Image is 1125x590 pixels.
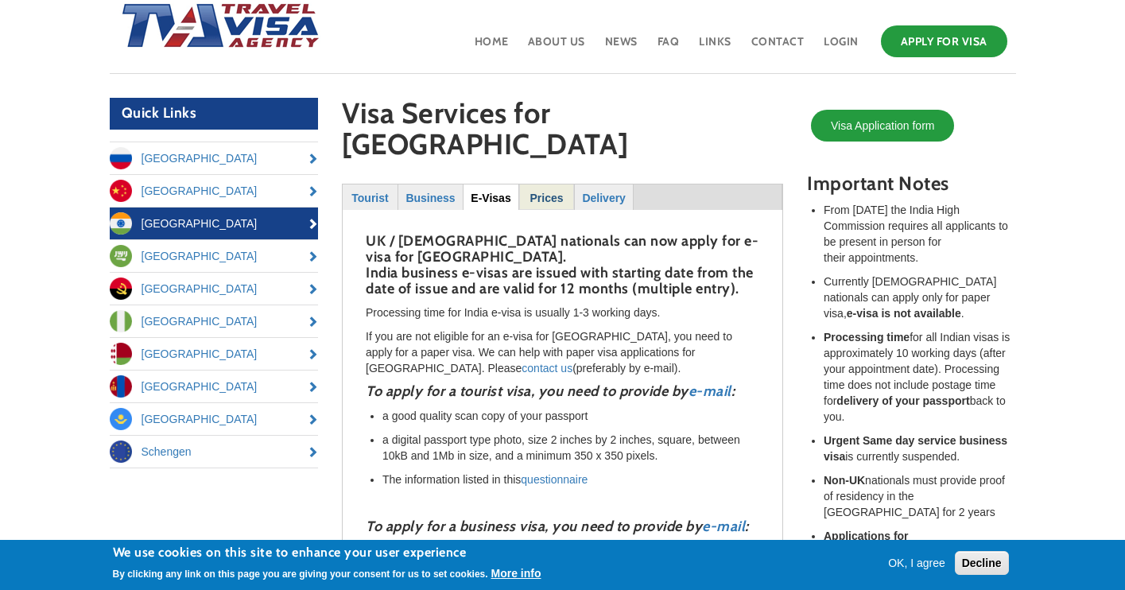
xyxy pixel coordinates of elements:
a: E-Visas [464,184,518,209]
h4: UK / [DEMOGRAPHIC_DATA] nationals can now apply for e-visa for [GEOGRAPHIC_DATA]. India business ... [366,234,759,297]
strong: E-Visas [471,192,510,204]
strong: Tourist [351,192,388,204]
strong: delivery of your passport [836,394,969,407]
li: for all Indian visas is approximately 10 working days (after your appointment date). Processing t... [824,329,1016,425]
a: [GEOGRAPHIC_DATA] [110,371,319,402]
a: e-mail [702,518,745,535]
strong: Delivery [582,192,625,204]
a: News [603,21,639,73]
a: Visa Application form [811,110,954,142]
a: [GEOGRAPHIC_DATA] [110,240,319,272]
button: OK, I agree [882,555,952,571]
a: Contact [750,21,806,73]
a: Apply for Visa [881,25,1007,57]
strong: To apply for a tourist visa, you need to provide by : [366,382,735,400]
a: [GEOGRAPHIC_DATA] [110,175,319,207]
p: Processing time for India e-visa is usually 1-3 working days. [366,305,759,320]
h3: Important Notes [807,173,1016,194]
strong: Business [405,192,455,204]
button: More info [491,565,541,581]
p: If you are not eligible for an e-visa for [GEOGRAPHIC_DATA], you need to apply for a paper visa. ... [366,328,759,376]
a: Prices [520,184,573,209]
a: [GEOGRAPHIC_DATA] [110,338,319,370]
button: Decline [955,551,1009,575]
a: Schengen [110,436,319,468]
li: a good quality scan copy of your passport [382,408,759,424]
strong: To apply for a business visa, you need to provide by : [366,518,749,535]
a: Delivery [576,184,632,209]
p: By clicking any link on this page you are giving your consent for us to set cookies. [113,569,488,580]
a: [GEOGRAPHIC_DATA] [110,273,319,305]
strong: Non-UK [824,474,865,487]
li: From [DATE] the India High Commission requires all applicants to be present in person for their a... [824,202,1016,266]
strong: Urgent Same day service business visa [824,434,1007,463]
a: Business [399,184,462,209]
a: Home [473,21,510,73]
li: The information listed in this [382,472,759,487]
li: nationals must provide proof of residency in the [GEOGRAPHIC_DATA] for 2 years [824,472,1016,520]
li: a digital passport type photo, size 2 inches by 2 inches, square, between 10kB and 1Mb in size, a... [382,432,759,464]
a: FAQ [656,21,681,73]
a: [GEOGRAPHIC_DATA] [110,403,319,435]
a: e-mail [689,382,731,400]
a: Tourist [343,184,397,209]
a: Login [822,21,860,73]
strong: Processing time [824,331,910,344]
li: Currently [DEMOGRAPHIC_DATA] nationals can apply only for paper visa, . [824,274,1016,321]
a: About Us [526,21,587,73]
h1: Visa Services for [GEOGRAPHIC_DATA] [342,98,783,168]
a: [GEOGRAPHIC_DATA] [110,142,319,174]
a: questionnaire [521,473,588,486]
strong: e-visa is not available [847,307,961,320]
li: is currently suspended. [824,433,1016,464]
h2: We use cookies on this site to enhance your user experience [113,544,541,561]
strong: Prices [530,192,564,204]
a: Links [697,21,733,73]
a: contact us [522,362,572,375]
a: [GEOGRAPHIC_DATA] [110,305,319,337]
strong: Applications for [DEMOGRAPHIC_DATA] Nationals born outside of [GEOGRAPHIC_DATA] [824,530,1004,590]
a: [GEOGRAPHIC_DATA] [110,208,319,239]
